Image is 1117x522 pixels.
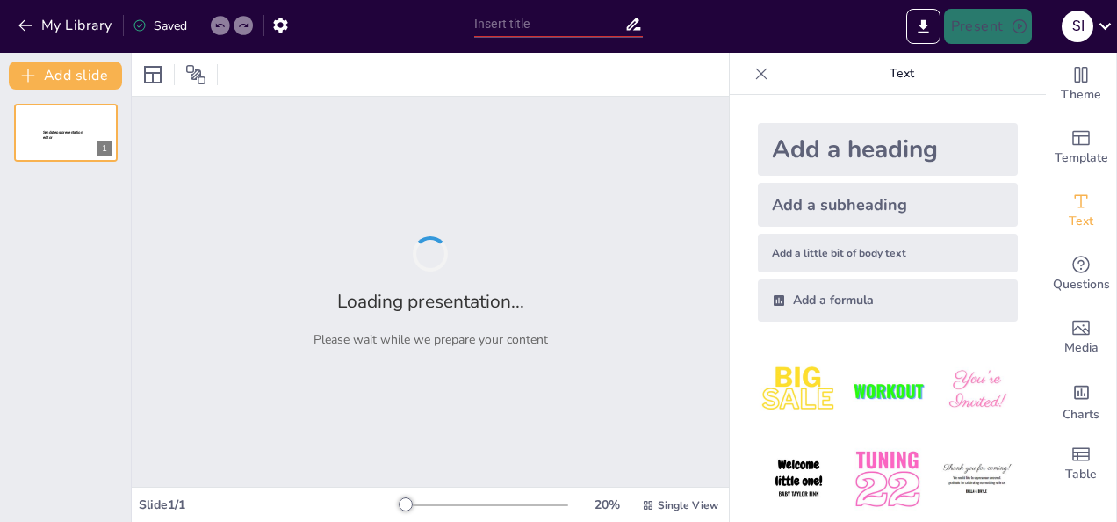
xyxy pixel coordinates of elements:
span: Template [1055,149,1108,168]
span: Single View [658,498,718,512]
img: 6.jpeg [936,439,1018,520]
button: Add slide [9,62,122,90]
div: Layout [139,61,167,89]
img: 1.jpeg [758,350,840,431]
div: Add a subheading [758,183,1018,227]
img: 2.jpeg [847,350,928,431]
span: Sendsteps presentation editor [43,130,83,140]
div: 20 % [586,497,628,513]
p: Text [775,53,1028,95]
div: Get real-time input from your audience [1046,243,1116,306]
span: Media [1064,338,1099,358]
span: Text [1069,212,1093,231]
div: Add a formula [758,279,1018,322]
button: My Library [13,11,119,40]
h2: Loading presentation... [337,289,524,314]
p: Please wait while we prepare your content [313,331,548,348]
div: Change the overall theme [1046,53,1116,116]
div: Add text boxes [1046,179,1116,243]
input: Insert title [474,11,624,37]
span: Position [185,64,206,85]
span: Charts [1063,405,1099,424]
div: Add images, graphics, shapes or video [1046,306,1116,369]
div: Add charts and graphs [1046,369,1116,432]
div: 1 [14,104,118,162]
img: 3.jpeg [936,350,1018,431]
div: Add ready made slides [1046,116,1116,179]
img: 5.jpeg [847,439,928,520]
button: Present [944,9,1032,44]
div: S I [1062,11,1093,42]
div: 1 [97,141,112,156]
div: Slide 1 / 1 [139,497,400,513]
div: Add a table [1046,432,1116,496]
button: S I [1062,9,1093,44]
span: Table [1065,465,1097,484]
button: Export to PowerPoint [906,9,940,44]
div: Saved [133,18,187,34]
div: Add a little bit of body text [758,234,1018,272]
img: 4.jpeg [758,439,840,520]
span: Questions [1053,275,1110,294]
div: Add a heading [758,123,1018,176]
span: Theme [1061,85,1101,105]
